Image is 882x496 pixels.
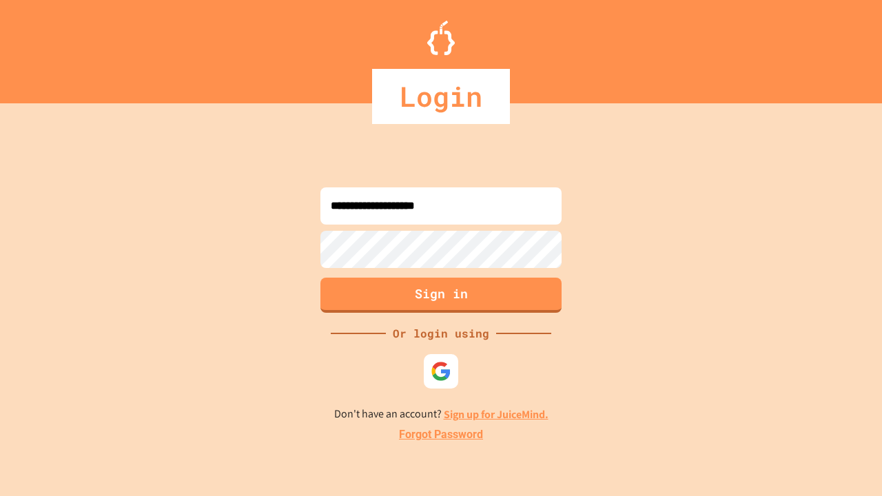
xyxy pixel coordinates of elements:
a: Forgot Password [399,426,483,443]
img: Logo.svg [427,21,455,55]
div: Login [372,69,510,124]
div: Or login using [386,325,496,342]
a: Sign up for JuiceMind. [444,407,548,422]
img: google-icon.svg [431,361,451,382]
button: Sign in [320,278,562,313]
p: Don't have an account? [334,406,548,423]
